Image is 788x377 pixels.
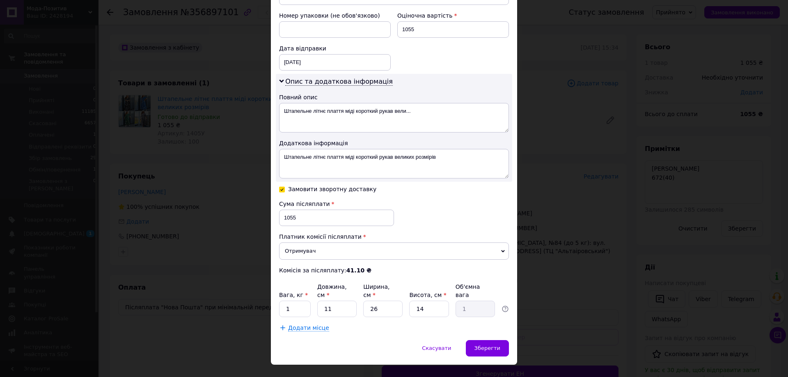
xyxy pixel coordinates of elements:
[279,139,509,147] div: Додаткова інформація
[279,103,509,133] textarea: Штапельне літнє плаття міді короткий рукав вели...
[279,201,330,207] span: Сума післяплати
[279,11,391,20] div: Номер упаковки (не обов'язково)
[279,233,362,240] span: Платник комісії післяплати
[279,93,509,101] div: Повний опис
[422,345,451,351] span: Скасувати
[346,267,371,274] b: 41.10 ₴
[279,44,391,53] div: Дата відправки
[397,11,509,20] div: Оціночна вартість
[279,149,509,178] textarea: Штапельне літнє плаття міді короткий рукав великих розмірів
[474,345,500,351] span: Зберегти
[279,242,509,260] span: Отримувач
[456,283,495,299] div: Об'ємна вага
[285,78,393,86] span: Опис та додаткова інформація
[288,324,329,331] span: Додати місце
[288,186,376,193] div: Замовити зворотну доставку
[279,266,509,274] div: Комісія за післяплату:
[409,292,446,298] label: Висота, см
[363,283,389,298] label: Ширина, см
[279,292,308,298] label: Вага, кг
[317,283,347,298] label: Довжина, см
